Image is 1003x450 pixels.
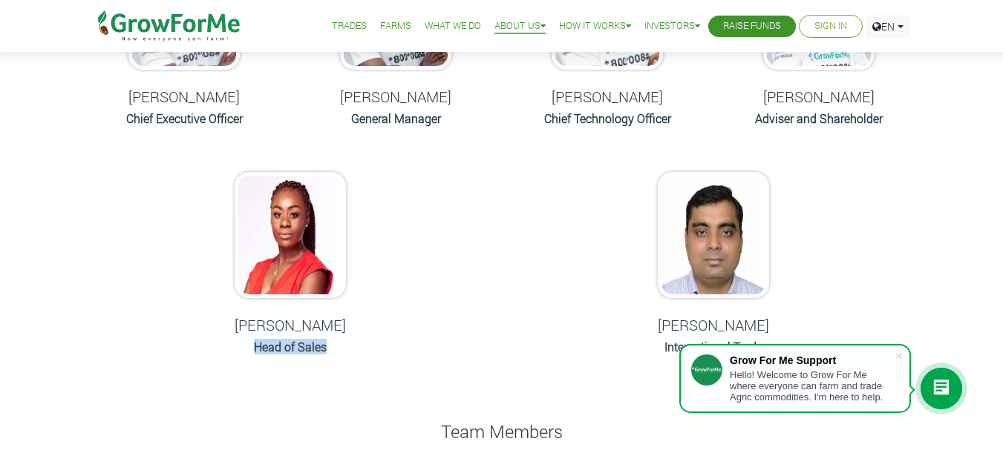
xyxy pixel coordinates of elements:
h5: [PERSON_NAME] [97,87,272,105]
h6: Chief Technology Officer [520,111,695,125]
a: Investors [644,19,700,34]
a: About Us [494,19,546,34]
h6: International Trade [626,340,800,354]
h5: [PERSON_NAME] [203,316,377,334]
h5: [PERSON_NAME] [626,316,800,334]
h6: Adviser and Shareholder [732,111,906,125]
a: EN [866,15,910,38]
a: Farms [380,19,411,34]
div: Grow For Me Support [730,354,895,366]
a: Trades [332,19,367,34]
h5: [PERSON_NAME] [309,87,483,105]
img: growforme image [235,172,346,298]
h5: [PERSON_NAME] [520,87,695,105]
h6: Chief Executive Officer [97,111,272,125]
a: Raise Funds [723,19,781,34]
h4: Team Members [90,421,914,443]
a: Sign In [814,19,847,34]
img: growforme image [658,172,769,298]
h5: [PERSON_NAME] [732,87,906,105]
a: What We Do [425,19,481,34]
a: How it Works [559,19,631,34]
div: Hello! Welcome to Grow For Me where everyone can farm and trade Agric commodities. I'm here to help. [730,369,895,403]
h6: General Manager [309,111,483,125]
h6: Head of Sales [203,340,377,354]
